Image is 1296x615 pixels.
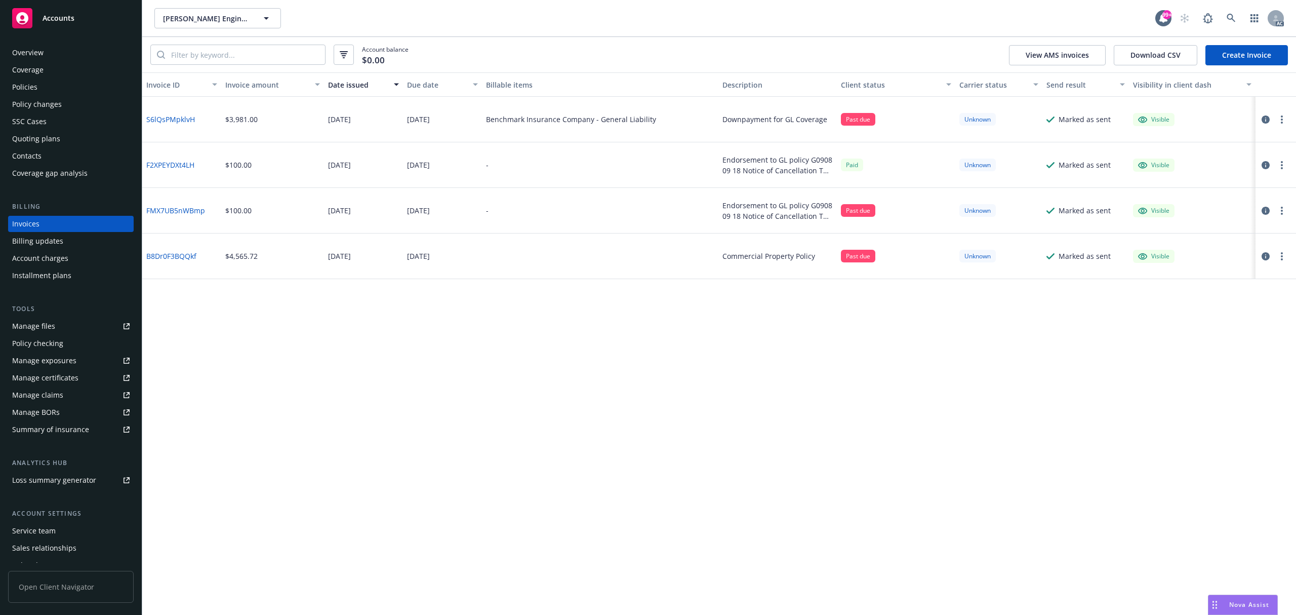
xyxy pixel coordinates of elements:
span: $0.00 [362,54,385,67]
a: Contacts [8,148,134,164]
div: [DATE] [328,251,351,261]
a: Policies [8,79,134,95]
button: Carrier status [955,72,1042,97]
a: F2XPEYDXt4LH [146,160,194,170]
a: Coverage [8,62,134,78]
div: Policy checking [12,335,63,352]
span: Account balance [362,45,409,64]
div: Invoice ID [146,80,206,90]
div: Marked as sent [1059,160,1111,170]
div: Endorsement to GL policy G0908 09 18 Notice of Cancellation To Third Party - GPT [PERSON_NAME] Ow... [722,200,833,221]
a: Overview [8,45,134,61]
div: Manage exposures [12,353,76,369]
div: [DATE] [407,114,430,125]
div: - [486,205,489,216]
div: Send result [1046,80,1114,90]
div: Marked as sent [1059,251,1111,261]
button: Invoice amount [221,72,324,97]
div: Marked as sent [1059,114,1111,125]
div: SSC Cases [12,113,47,130]
a: Manage exposures [8,353,134,369]
div: Contacts [12,148,42,164]
div: Past due [841,250,875,262]
a: Service team [8,523,134,539]
div: Manage BORs [12,404,60,420]
div: $100.00 [225,205,252,216]
button: Nova Assist [1208,595,1278,615]
div: Client status [841,80,940,90]
div: Sales relationships [12,540,76,556]
div: Visibility in client dash [1133,80,1240,90]
div: Visible [1138,206,1169,215]
a: B8Dr0F3BQQkf [146,251,196,261]
button: [PERSON_NAME] Engineering Inc [154,8,281,28]
a: Manage claims [8,387,134,403]
a: Report a Bug [1198,8,1218,28]
div: Billing updates [12,233,63,249]
button: Download CSV [1114,45,1197,65]
div: Billable items [486,80,715,90]
div: Past due [841,113,875,126]
div: $4,565.72 [225,251,258,261]
div: Visible [1138,161,1169,170]
button: Visibility in client dash [1129,72,1255,97]
div: $100.00 [225,160,252,170]
a: Search [1221,8,1241,28]
div: Visible [1138,252,1169,261]
a: Sales relationships [8,540,134,556]
div: Due date [407,80,467,90]
a: Switch app [1244,8,1265,28]
div: Visible [1138,115,1169,124]
div: Invoices [12,216,39,232]
a: Manage certificates [8,370,134,386]
div: Marked as sent [1059,205,1111,216]
div: Unknown [959,204,996,217]
div: Policies [12,79,37,95]
span: [PERSON_NAME] Engineering Inc [163,13,251,24]
a: Create Invoice [1205,45,1288,65]
a: Billing updates [8,233,134,249]
div: Coverage gap analysis [12,165,88,181]
a: Coverage gap analysis [8,165,134,181]
div: Unknown [959,113,996,126]
button: Client status [837,72,955,97]
div: Manage claims [12,387,63,403]
a: Invoices [8,216,134,232]
button: Invoice ID [142,72,221,97]
a: Account charges [8,250,134,266]
div: [DATE] [407,205,430,216]
a: Manage files [8,318,134,334]
svg: Search [157,51,165,59]
button: View AMS invoices [1009,45,1106,65]
div: Billing [8,202,134,212]
a: Loss summary generator [8,472,134,488]
div: Policy changes [12,96,62,112]
a: SSC Cases [8,113,134,130]
a: FMX7UB5nWBmp [146,205,205,216]
div: Coverage [12,62,44,78]
input: Filter by keyword... [165,45,325,64]
a: Accounts [8,4,134,32]
a: Start snowing [1174,8,1195,28]
button: Billable items [482,72,719,97]
div: Unknown [959,250,996,262]
div: [DATE] [328,114,351,125]
a: Manage BORs [8,404,134,420]
div: [DATE] [328,205,351,216]
a: Policy changes [8,96,134,112]
div: Endorsement to GL policy G0908 09 18 Notice of Cancellation To Third Party - GPT [PERSON_NAME] Ow... [722,155,833,176]
div: Paid [841,159,863,171]
div: Tools [8,304,134,314]
div: Date issued [328,80,388,90]
div: Account settings [8,509,134,519]
div: [DATE] [407,160,430,170]
div: Invoice amount [225,80,309,90]
div: Commercial Property Policy [722,251,815,261]
div: Analytics hub [8,458,134,468]
div: Carrier status [959,80,1027,90]
div: Installment plans [12,267,71,284]
div: Service team [12,523,56,539]
div: [DATE] [407,251,430,261]
span: Nova Assist [1229,600,1269,609]
div: Unknown [959,159,996,171]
